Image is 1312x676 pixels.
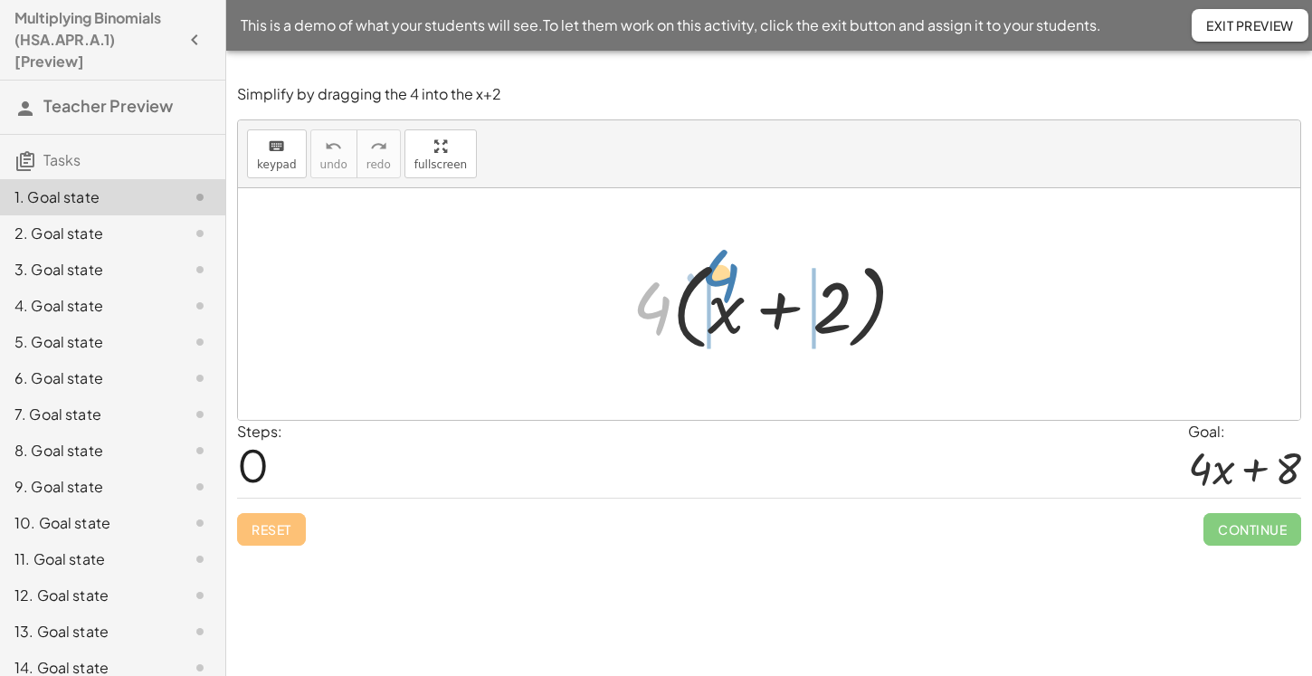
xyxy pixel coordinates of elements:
[189,259,211,281] i: Task not started.
[14,186,160,208] div: 1. Goal state
[247,129,307,178] button: keyboardkeypad
[14,476,160,498] div: 9. Goal state
[241,14,1101,36] span: This is a demo of what your students will see. To let them work on this activity, click the exit ...
[189,585,211,606] i: Task not started.
[14,259,160,281] div: 3. Goal state
[189,331,211,353] i: Task not started.
[325,136,342,157] i: undo
[404,129,477,178] button: fullscreen
[14,295,160,317] div: 4. Goal state
[189,548,211,570] i: Task not started.
[189,512,211,534] i: Task not started.
[14,7,178,72] h4: Multiplying Binomials (HSA.APR.A.1) [Preview]
[14,512,160,534] div: 10. Goal state
[189,440,211,462] i: Task not started.
[370,136,387,157] i: redo
[14,367,160,389] div: 6. Goal state
[14,404,160,425] div: 7. Goal state
[14,548,160,570] div: 11. Goal state
[366,158,391,171] span: redo
[43,150,81,169] span: Tasks
[14,585,160,606] div: 12. Goal state
[189,186,211,208] i: Task not started.
[237,84,1301,105] p: Simplify by dragging the 4 into the x+2
[189,295,211,317] i: Task not started.
[189,367,211,389] i: Task not started.
[357,129,401,178] button: redoredo
[14,223,160,244] div: 2. Goal state
[310,129,357,178] button: undoundo
[1206,17,1294,33] span: Exit Preview
[268,136,285,157] i: keyboard
[237,437,269,492] span: 0
[1192,9,1308,42] button: Exit Preview
[189,223,211,244] i: Task not started.
[257,158,297,171] span: keypad
[189,404,211,425] i: Task not started.
[320,158,347,171] span: undo
[1188,421,1301,443] div: Goal:
[189,476,211,498] i: Task not started.
[14,440,160,462] div: 8. Goal state
[14,621,160,643] div: 13. Goal state
[43,95,173,116] span: Teacher Preview
[14,331,160,353] div: 5. Goal state
[414,158,467,171] span: fullscreen
[237,422,282,441] label: Steps:
[189,621,211,643] i: Task not started.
